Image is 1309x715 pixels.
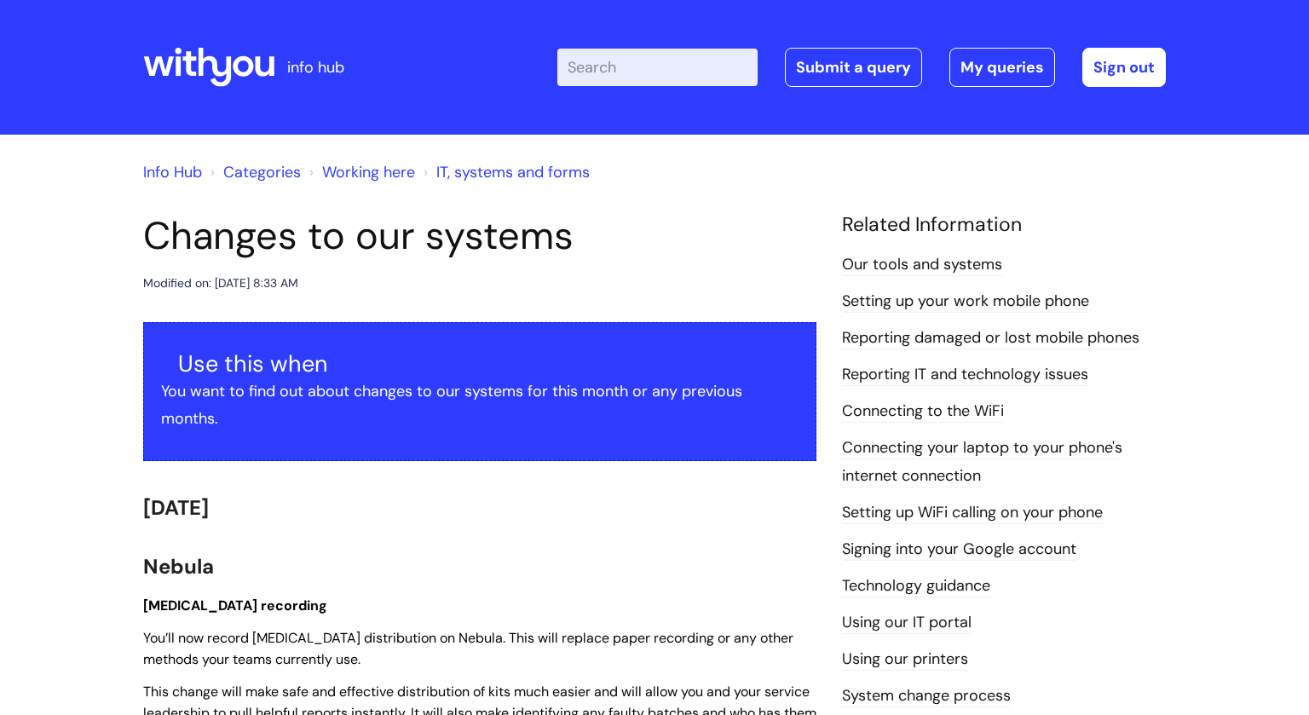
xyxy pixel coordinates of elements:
[842,437,1122,487] a: Connecting your laptop to your phone's internet connection
[143,494,209,521] span: [DATE]
[206,159,301,186] li: Solution home
[223,162,301,182] a: Categories
[785,48,922,87] a: Submit a query
[949,48,1055,87] a: My queries
[143,597,327,614] span: [MEDICAL_DATA] recording
[1082,48,1166,87] a: Sign out
[143,629,793,668] span: You’ll now record [MEDICAL_DATA] distribution on Nebula. This will replace paper recording or any...
[436,162,590,182] a: IT, systems and forms
[842,649,968,671] a: Using our printers
[842,401,1004,423] a: Connecting to the WiFi
[287,54,344,81] p: info hub
[842,539,1076,561] a: Signing into your Google account
[143,213,816,259] h1: Changes to our systems
[842,502,1103,524] a: Setting up WiFi calling on your phone
[842,254,1002,276] a: Our tools and systems
[161,378,799,433] p: You want to find out about changes to our systems for this month or any previous months.
[143,553,214,579] span: Nebula
[305,159,415,186] li: Working here
[557,48,1166,87] div: | -
[557,49,758,86] input: Search
[842,327,1139,349] a: Reporting damaged or lost mobile phones
[419,159,590,186] li: IT, systems and forms
[143,273,298,294] div: Modified on: [DATE] 8:33 AM
[842,575,990,597] a: Technology guidance
[178,350,799,378] h3: Use this when
[842,612,972,634] a: Using our IT portal
[322,162,415,182] a: Working here
[842,364,1088,386] a: Reporting IT and technology issues
[842,291,1089,313] a: Setting up your work mobile phone
[842,213,1166,237] h4: Related Information
[842,685,1011,707] a: System change process
[143,162,202,182] a: Info Hub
